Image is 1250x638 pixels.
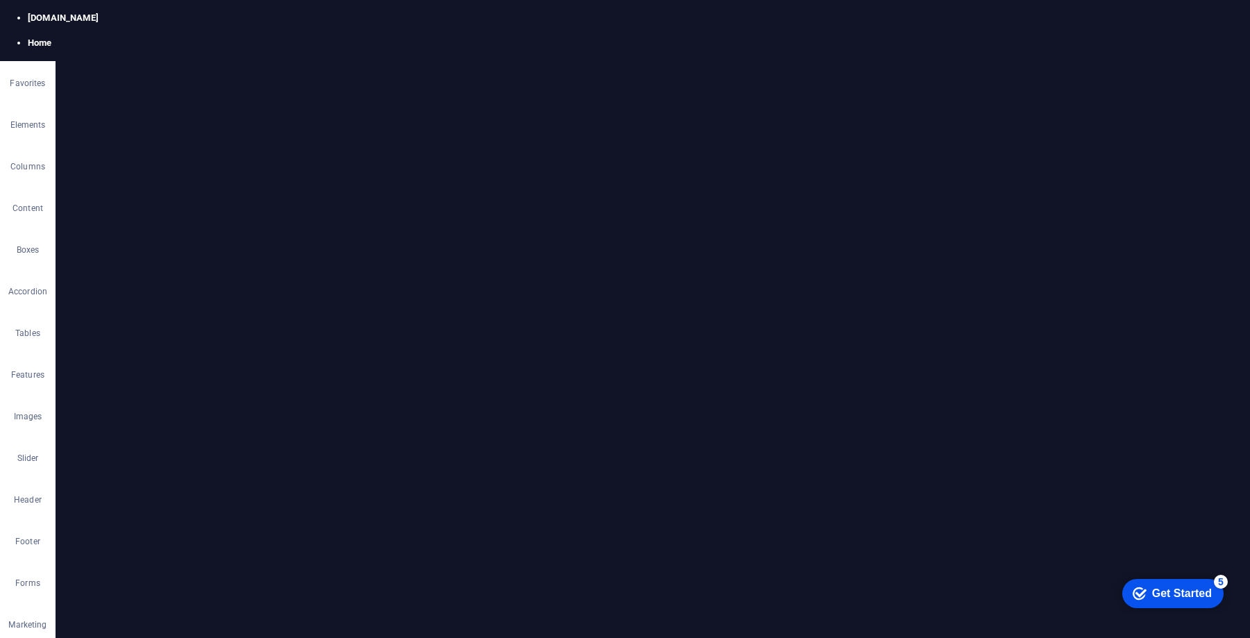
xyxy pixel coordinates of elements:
[11,369,44,380] p: Features
[41,15,101,28] div: Get Started
[8,286,47,297] p: Accordion
[15,536,40,547] p: Footer
[103,3,117,17] div: 5
[12,203,43,214] p: Content
[10,161,45,172] p: Columns
[17,453,39,464] p: Slider
[28,12,1250,24] h4: [DOMAIN_NAME]
[8,619,47,630] p: Marketing
[14,411,42,422] p: Images
[14,494,42,505] p: Header
[15,578,40,589] p: Forms
[10,78,45,89] p: Favorites
[15,328,40,339] p: Tables
[10,119,46,131] p: Elements
[17,244,40,255] p: Boxes
[11,7,112,36] div: Get Started 5 items remaining, 0% complete
[28,37,1250,49] h4: Home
